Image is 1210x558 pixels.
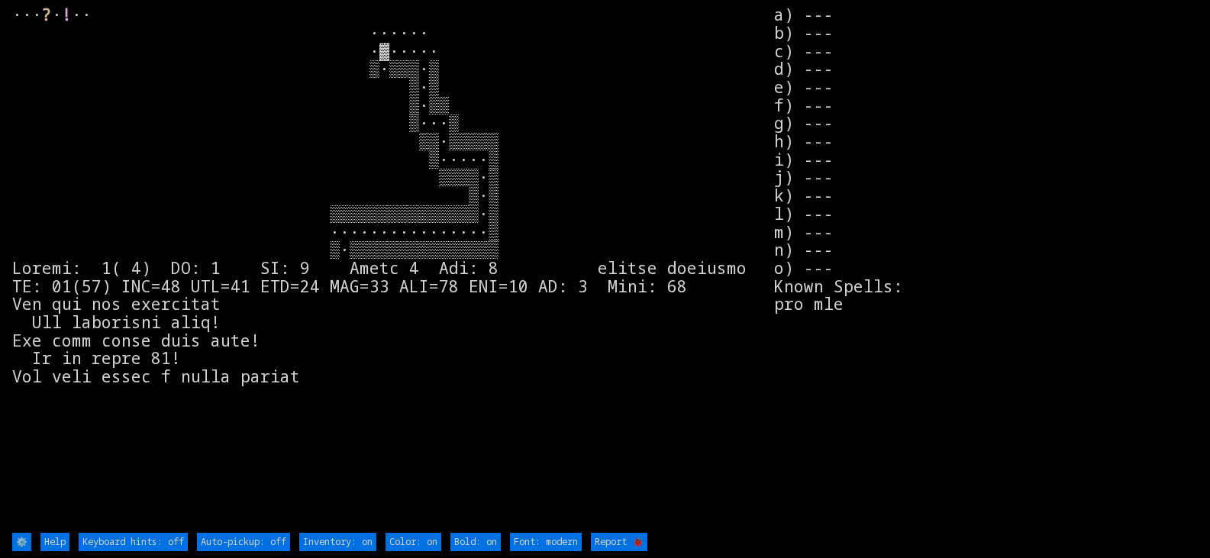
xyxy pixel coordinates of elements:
[12,5,775,530] larn: ··· · ·· ······ ·▓····· ▒·▒▒▒·▒ ▒·▒ ▒·▒▒ ▒···▒ ▒▒·▒▒▒▒▒ ▒·····▒ ▒▒▒▒·▒ ▒·▒ ▒▒▒▒▒▒▒▒▒▒▒▒▒▒▒·▒ ····...
[79,533,188,551] input: Keyboard hints: off
[774,5,1198,530] stats: a) --- b) --- c) --- d) --- e) --- f) --- g) --- h) --- i) --- j) --- k) --- l) --- m) --- n) ---...
[591,533,647,551] input: Report 🐞
[386,533,441,551] input: Color: on
[40,533,69,551] input: Help
[299,533,376,551] input: Inventory: on
[62,3,72,25] font: !
[197,533,290,551] input: Auto-pickup: off
[510,533,582,551] input: Font: modern
[42,3,52,25] font: ?
[450,533,501,551] input: Bold: on
[12,533,31,551] input: ⚙️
